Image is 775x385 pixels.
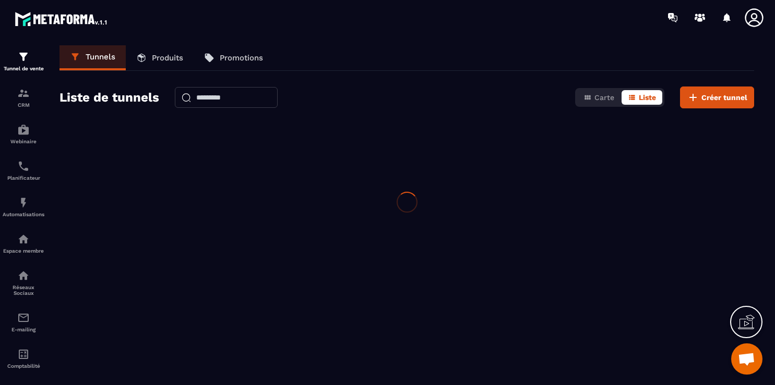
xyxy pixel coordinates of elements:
[594,93,614,102] span: Carte
[152,53,183,63] p: Produits
[3,175,44,181] p: Planificateur
[639,93,656,102] span: Liste
[3,363,44,369] p: Comptabilité
[220,53,263,63] p: Promotions
[3,225,44,262] a: automationsautomationsEspace membre
[126,45,194,70] a: Produits
[731,343,762,375] a: Open chat
[3,102,44,108] p: CRM
[17,160,30,172] img: scheduler
[3,66,44,71] p: Tunnel de vente
[59,87,159,108] h2: Liste de tunnels
[17,269,30,282] img: social-network
[17,87,30,100] img: formation
[15,9,109,28] img: logo
[17,233,30,245] img: automations
[3,139,44,144] p: Webinaire
[3,152,44,189] a: schedulerschedulerPlanificateur
[3,116,44,152] a: automationsautomationsWebinaire
[17,348,30,361] img: accountant
[86,52,115,61] p: Tunnels
[3,79,44,116] a: formationformationCRM
[3,248,44,254] p: Espace membre
[17,123,30,136] img: automations
[194,45,273,70] a: Promotions
[680,86,754,108] button: Créer tunnel
[3,189,44,225] a: automationsautomationsAutomatisations
[3,327,44,332] p: E-mailing
[3,284,44,296] p: Réseaux Sociaux
[701,92,747,103] span: Créer tunnel
[3,43,44,79] a: formationformationTunnel de vente
[3,262,44,304] a: social-networksocial-networkRéseaux Sociaux
[622,90,662,105] button: Liste
[3,212,44,217] p: Automatisations
[17,312,30,324] img: email
[17,196,30,209] img: automations
[3,340,44,377] a: accountantaccountantComptabilité
[17,51,30,63] img: formation
[577,90,621,105] button: Carte
[59,45,126,70] a: Tunnels
[3,304,44,340] a: emailemailE-mailing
